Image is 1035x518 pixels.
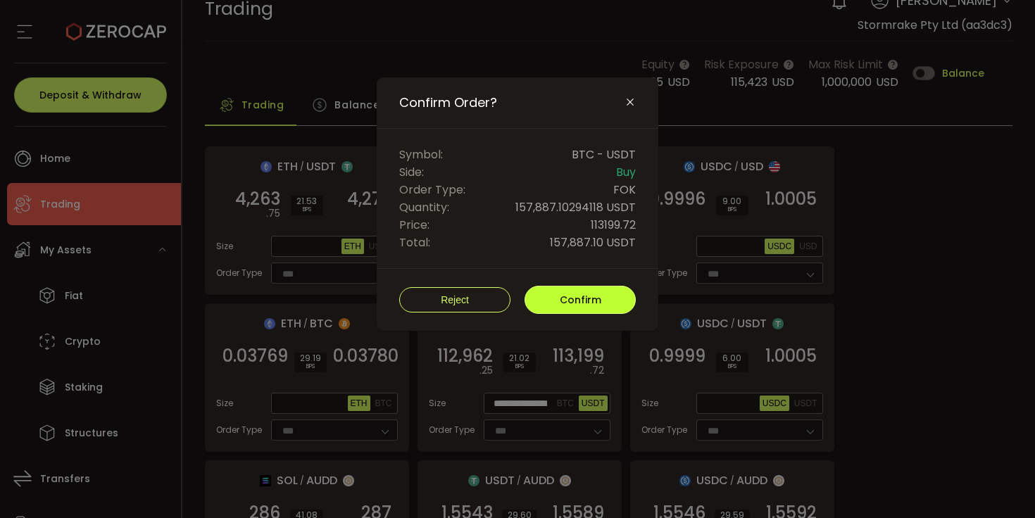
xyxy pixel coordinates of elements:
[525,286,636,314] button: Confirm
[550,234,636,251] span: 157,887.10 USDT
[399,198,449,216] span: Quantity:
[591,216,636,234] span: 113199.72
[399,181,465,198] span: Order Type:
[515,198,636,216] span: 157,887.10294118 USDT
[399,287,510,312] button: Reject
[399,234,430,251] span: Total:
[613,181,636,198] span: FOK
[560,293,601,307] span: Confirm
[399,163,424,181] span: Side:
[399,146,443,163] span: Symbol:
[441,294,469,305] span: Reject
[616,163,636,181] span: Buy
[377,77,658,331] div: Confirm Order?
[399,216,429,234] span: Price:
[965,450,1035,518] iframe: Chat Widget
[572,146,636,163] span: BTC - USDT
